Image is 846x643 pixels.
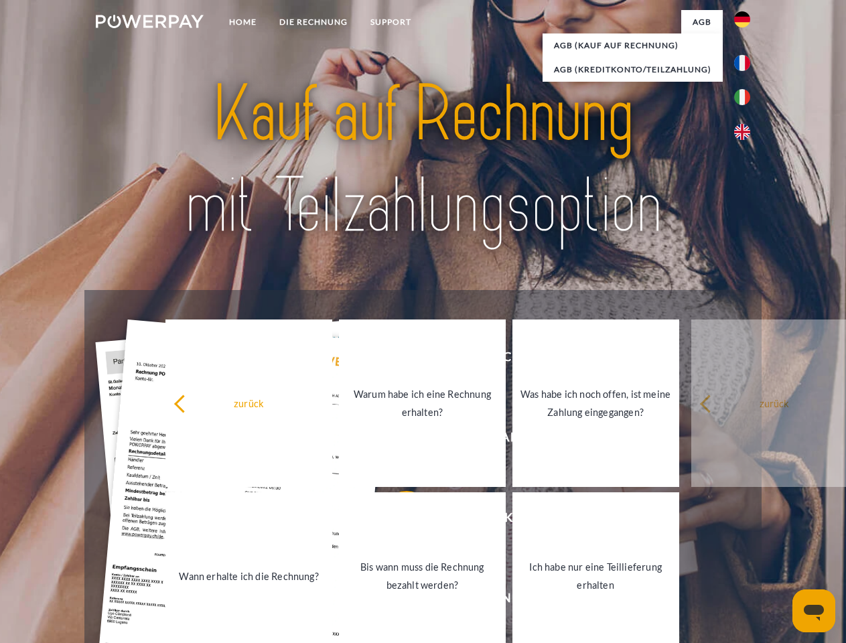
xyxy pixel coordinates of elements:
[734,55,750,71] img: fr
[347,385,498,421] div: Warum habe ich eine Rechnung erhalten?
[96,15,204,28] img: logo-powerpay-white.svg
[734,124,750,140] img: en
[218,10,268,34] a: Home
[520,385,671,421] div: Was habe ich noch offen, ist meine Zahlung eingegangen?
[359,10,423,34] a: SUPPORT
[520,558,671,594] div: Ich habe nur eine Teillieferung erhalten
[128,64,718,257] img: title-powerpay_de.svg
[173,394,324,412] div: zurück
[268,10,359,34] a: DIE RECHNUNG
[543,58,723,82] a: AGB (Kreditkonto/Teilzahlung)
[347,558,498,594] div: Bis wann muss die Rechnung bezahlt werden?
[512,319,679,487] a: Was habe ich noch offen, ist meine Zahlung eingegangen?
[734,11,750,27] img: de
[173,567,324,585] div: Wann erhalte ich die Rechnung?
[543,33,723,58] a: AGB (Kauf auf Rechnung)
[792,589,835,632] iframe: Schaltfläche zum Öffnen des Messaging-Fensters
[734,89,750,105] img: it
[681,10,723,34] a: agb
